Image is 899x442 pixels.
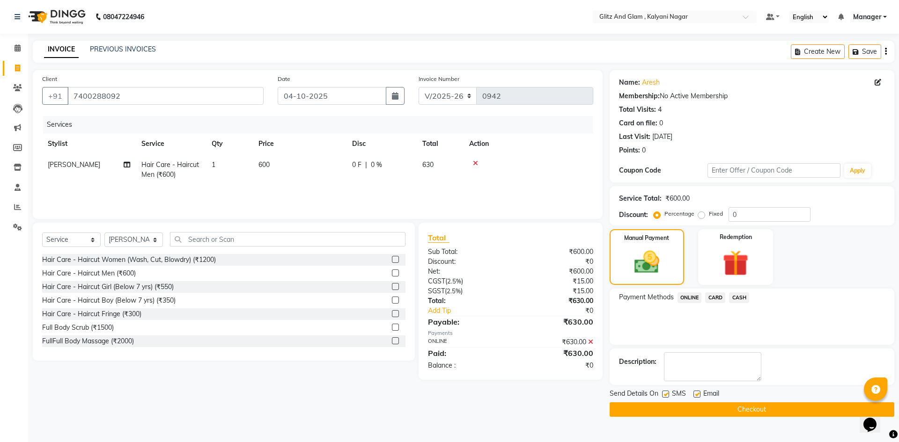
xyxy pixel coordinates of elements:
div: ₹630.00 [510,296,600,306]
div: Description: [619,357,656,367]
button: Checkout [610,402,894,417]
span: CASH [729,292,749,303]
span: Send Details On [610,389,658,400]
button: Create New [791,44,845,59]
div: ONLINE [421,337,510,347]
label: Manual Payment [624,234,669,242]
div: Payments [428,329,593,337]
div: Paid: [421,348,510,359]
span: SGST [428,287,445,295]
div: 0 [642,145,646,155]
div: FullFull Body Massage (₹2000) [42,336,134,346]
span: 2.5% [447,287,461,295]
div: Total Visits: [619,105,656,115]
div: [DATE] [652,132,672,142]
a: Aresh [642,78,660,87]
div: Discount: [421,257,510,267]
th: Service [136,133,206,154]
span: CGST [428,277,445,285]
label: Invoice Number [419,75,459,83]
div: Coupon Code [619,166,707,175]
span: 0 % [371,160,382,170]
span: Email [703,389,719,400]
div: ( ) [421,286,510,296]
span: 2.5% [447,277,461,285]
div: Balance : [421,361,510,370]
label: Date [278,75,290,83]
iframe: chat widget [860,405,890,433]
label: Fixed [709,210,723,218]
div: Sub Total: [421,247,510,257]
a: PREVIOUS INVOICES [90,45,156,53]
div: Payable: [421,316,510,327]
img: logo [24,4,88,30]
div: Services [43,116,600,133]
div: Last Visit: [619,132,650,142]
span: SMS [672,389,686,400]
span: [PERSON_NAME] [48,160,100,169]
div: Hair Care - Haircut Girl (Below 7 yrs) (₹550) [42,282,174,292]
span: Manager [853,12,881,22]
span: 0 F [352,160,361,170]
div: Full Body Scrub (₹1500) [42,323,114,333]
div: Hair Care - Haircut Women (Wash, Cut, Blowdry) (₹1200) [42,255,216,265]
span: Hair Care - Haircut Men (₹600) [141,160,199,179]
span: Total [428,233,449,243]
input: Search or Scan [170,232,405,246]
div: ₹0 [510,361,600,370]
div: ₹0 [525,306,600,316]
button: Apply [844,164,871,178]
div: 0 [659,118,663,128]
label: Percentage [664,210,694,218]
div: ₹630.00 [510,316,600,327]
span: ONLINE [678,292,702,303]
label: Redemption [720,233,752,241]
div: Net: [421,267,510,276]
div: No Active Membership [619,91,885,101]
div: ( ) [421,276,510,286]
div: ₹600.00 [665,194,690,203]
button: +91 [42,87,68,105]
div: Discount: [619,210,648,220]
div: ₹0 [510,257,600,267]
div: Hair Care - Haircut Boy (Below 7 yrs) (₹350) [42,296,176,305]
button: Save [848,44,881,59]
img: _gift.svg [715,247,757,279]
div: Name: [619,78,640,87]
div: Card on file: [619,118,657,128]
div: ₹600.00 [510,267,600,276]
div: Points: [619,145,640,155]
span: Payment Methods [619,292,674,302]
th: Action [464,133,593,154]
input: Search by Name/Mobile/Email/Code [67,87,264,105]
th: Qty [206,133,253,154]
div: Total: [421,296,510,306]
span: 600 [258,160,270,169]
div: ₹15.00 [510,286,600,296]
div: ₹630.00 [510,337,600,347]
th: Total [417,133,464,154]
input: Enter Offer / Coupon Code [707,163,840,178]
th: Price [253,133,346,154]
div: ₹600.00 [510,247,600,257]
div: 4 [658,105,662,115]
a: Add Tip [421,306,525,316]
th: Stylist [42,133,136,154]
div: Hair Care - Haircut Fringe (₹300) [42,309,141,319]
th: Disc [346,133,417,154]
div: ₹630.00 [510,348,600,359]
span: 630 [422,160,434,169]
div: Hair Care - Haircut Men (₹600) [42,268,136,278]
div: Membership: [619,91,660,101]
img: _cash.svg [626,248,667,276]
span: | [365,160,367,170]
label: Client [42,75,57,83]
b: 08047224946 [103,4,144,30]
span: 1 [212,160,215,169]
a: INVOICE [44,41,79,58]
span: CARD [705,292,725,303]
div: ₹15.00 [510,276,600,286]
div: Service Total: [619,194,662,203]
